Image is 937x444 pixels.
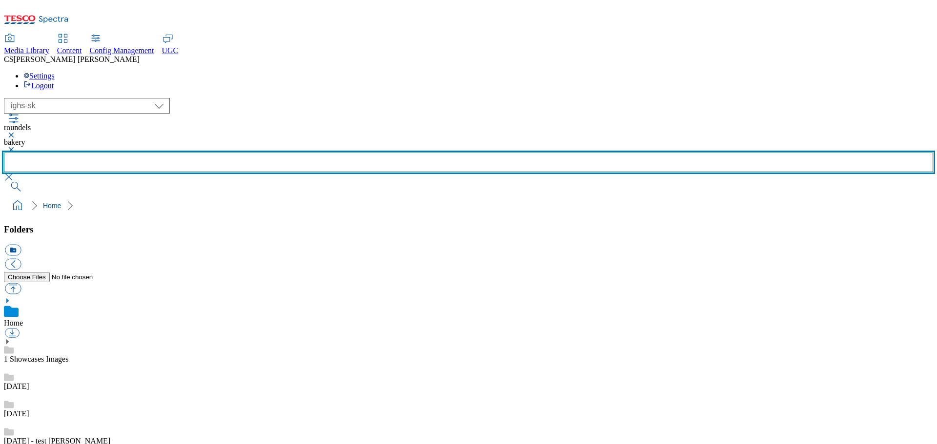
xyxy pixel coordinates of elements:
a: Media Library [4,35,49,55]
a: UGC [162,35,179,55]
nav: breadcrumb [4,196,933,215]
a: Home [4,319,23,327]
span: Config Management [90,46,154,55]
span: Media Library [4,46,49,55]
span: Content [57,46,82,55]
span: CS [4,55,14,63]
span: [PERSON_NAME] [PERSON_NAME] [14,55,140,63]
span: UGC [162,46,179,55]
a: home [10,198,25,213]
a: Home [43,202,61,210]
h3: Folders [4,224,933,235]
a: [DATE] [4,382,29,390]
span: roundels [4,123,31,132]
a: Config Management [90,35,154,55]
a: Logout [23,81,54,90]
span: bakery [4,138,25,146]
a: Settings [23,72,55,80]
a: 1 Showcases Images [4,355,68,363]
a: [DATE] [4,409,29,418]
a: Content [57,35,82,55]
